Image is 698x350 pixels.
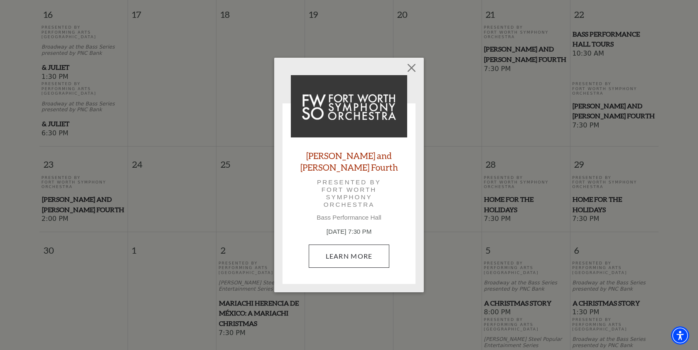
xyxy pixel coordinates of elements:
[309,245,390,268] a: November 22, 7:30 PM Learn More
[291,150,407,172] a: [PERSON_NAME] and [PERSON_NAME] Fourth
[291,75,407,137] img: Mozart and Mahler's Fourth
[671,326,689,345] div: Accessibility Menu
[291,214,407,221] p: Bass Performance Hall
[404,60,420,76] button: Close
[302,179,396,209] p: Presented by Fort Worth Symphony Orchestra
[291,227,407,237] p: [DATE] 7:30 PM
